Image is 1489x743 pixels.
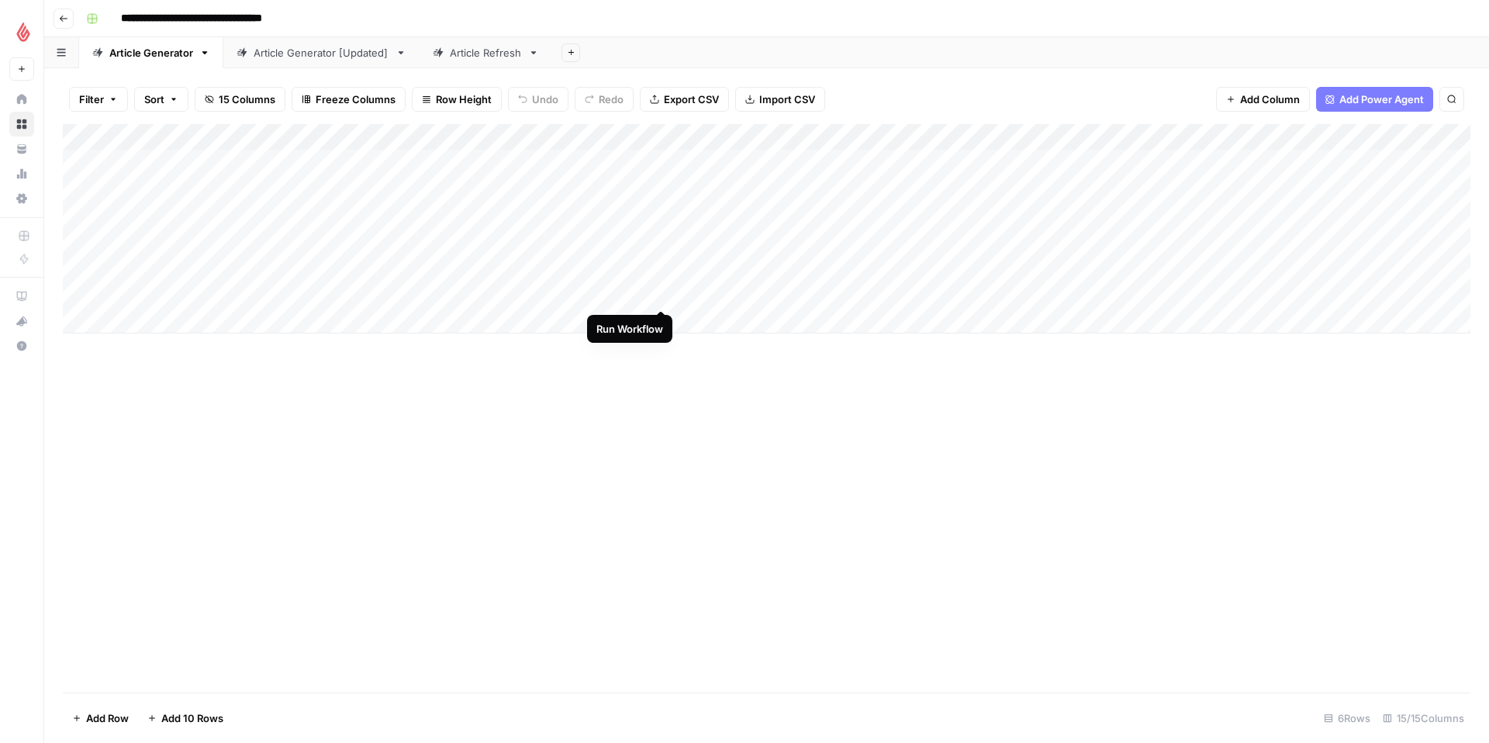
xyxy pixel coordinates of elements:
[219,92,275,107] span: 15 Columns
[9,87,34,112] a: Home
[599,92,624,107] span: Redo
[735,87,825,112] button: Import CSV
[1377,706,1470,731] div: 15/15 Columns
[223,37,420,68] a: Article Generator [Updated]
[1216,87,1310,112] button: Add Column
[532,92,558,107] span: Undo
[596,321,663,337] div: Run Workflow
[1240,92,1300,107] span: Add Column
[161,710,223,726] span: Add 10 Rows
[138,706,233,731] button: Add 10 Rows
[575,87,634,112] button: Redo
[254,45,389,60] div: Article Generator [Updated]
[1318,706,1377,731] div: 6 Rows
[450,45,522,60] div: Article Refresh
[9,161,34,186] a: Usage
[9,309,34,333] button: What's new?
[79,37,223,68] a: Article Generator
[640,87,729,112] button: Export CSV
[195,87,285,112] button: 15 Columns
[9,186,34,211] a: Settings
[759,92,815,107] span: Import CSV
[144,92,164,107] span: Sort
[412,87,502,112] button: Row Height
[292,87,406,112] button: Freeze Columns
[420,37,552,68] a: Article Refresh
[9,12,34,51] button: Workspace: Lightspeed
[9,137,34,161] a: Your Data
[10,309,33,333] div: What's new?
[436,92,492,107] span: Row Height
[316,92,396,107] span: Freeze Columns
[86,710,129,726] span: Add Row
[109,45,193,60] div: Article Generator
[63,706,138,731] button: Add Row
[508,87,568,112] button: Undo
[9,112,34,137] a: Browse
[9,284,34,309] a: AirOps Academy
[79,92,104,107] span: Filter
[9,333,34,358] button: Help + Support
[134,87,188,112] button: Sort
[69,87,128,112] button: Filter
[1339,92,1424,107] span: Add Power Agent
[664,92,719,107] span: Export CSV
[1316,87,1433,112] button: Add Power Agent
[9,18,37,46] img: Lightspeed Logo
